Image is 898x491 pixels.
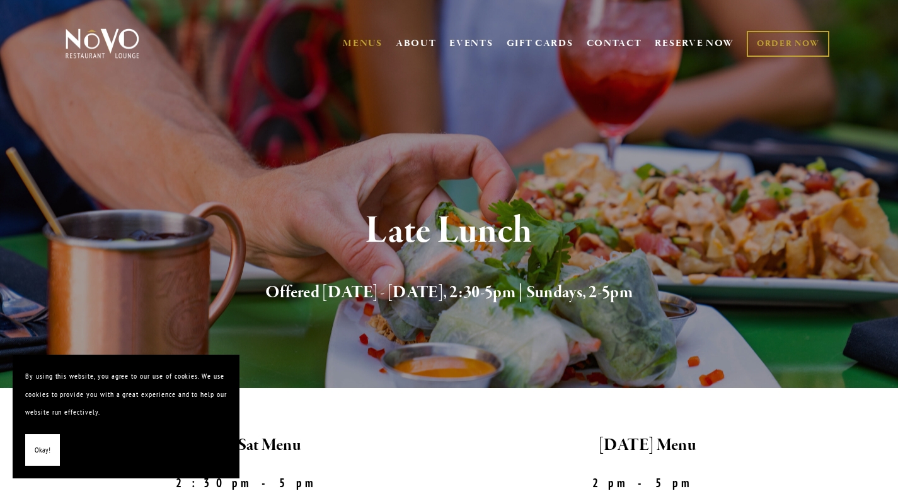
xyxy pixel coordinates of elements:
[396,37,437,50] a: ABOUT
[449,37,493,50] a: EVENTS
[86,211,812,252] h1: Late Lunch
[507,32,573,56] a: GIFT CARDS
[25,367,227,422] p: By using this website, you agree to our use of cookies. We use cookies to provide you with a grea...
[747,31,829,57] a: ORDER NOW
[176,475,326,490] strong: 2:30pm-5pm
[86,280,812,306] h2: Offered [DATE] - [DATE], 2:30-5pm | Sundays, 2-5pm
[13,355,239,478] section: Cookie banner
[35,441,50,459] span: Okay!
[655,32,734,56] a: RESERVE NOW
[460,432,836,459] h2: [DATE] Menu
[343,37,383,50] a: MENUS
[63,432,439,459] h2: Mon-Sat Menu
[63,28,142,59] img: Novo Restaurant &amp; Lounge
[592,475,702,490] strong: 2pm-5pm
[587,32,642,56] a: CONTACT
[25,434,60,466] button: Okay!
